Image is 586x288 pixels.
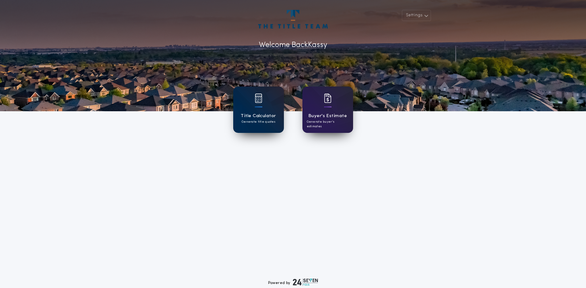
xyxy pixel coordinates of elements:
[293,278,318,286] img: logo
[258,10,327,28] img: account-logo
[324,94,331,103] img: card icon
[255,94,262,103] img: card icon
[233,87,284,133] a: card iconTitle CalculatorGenerate title quotes
[308,112,347,120] h1: Buyer's Estimate
[402,10,431,21] button: Settings
[241,112,276,120] h1: Title Calculator
[302,87,353,133] a: card iconBuyer's EstimateGenerate buyer's estimates
[242,120,275,124] p: Generate title quotes
[259,40,327,51] p: Welcome Back Kassy
[307,120,349,129] p: Generate buyer's estimates
[268,278,318,286] div: Powered by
